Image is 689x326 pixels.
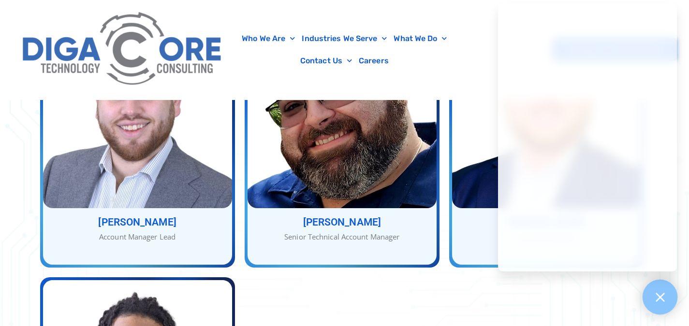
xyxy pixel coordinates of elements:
[498,3,677,271] iframe: Chatgenie Messenger
[452,231,641,242] div: Account Manager
[234,28,455,72] nav: Menu
[238,28,298,50] a: Who We Are
[43,217,232,227] h3: [PERSON_NAME]
[452,217,641,227] h3: [PERSON_NAME]
[248,7,437,208] img: Jason -Senior Technical Account Manager
[248,217,437,227] h3: [PERSON_NAME]
[248,231,437,242] div: Senior Technical Account Manager
[297,50,355,72] a: Contact Us
[43,231,232,242] div: Account Manager Lead
[355,50,392,72] a: Careers
[17,5,229,95] img: Digacore Logo
[298,28,390,50] a: Industries We Serve
[43,7,232,208] img: Sammy-Lederer - Account Manager Lead
[390,28,450,50] a: What We Do
[452,7,641,208] img: Micheal - Account Manager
